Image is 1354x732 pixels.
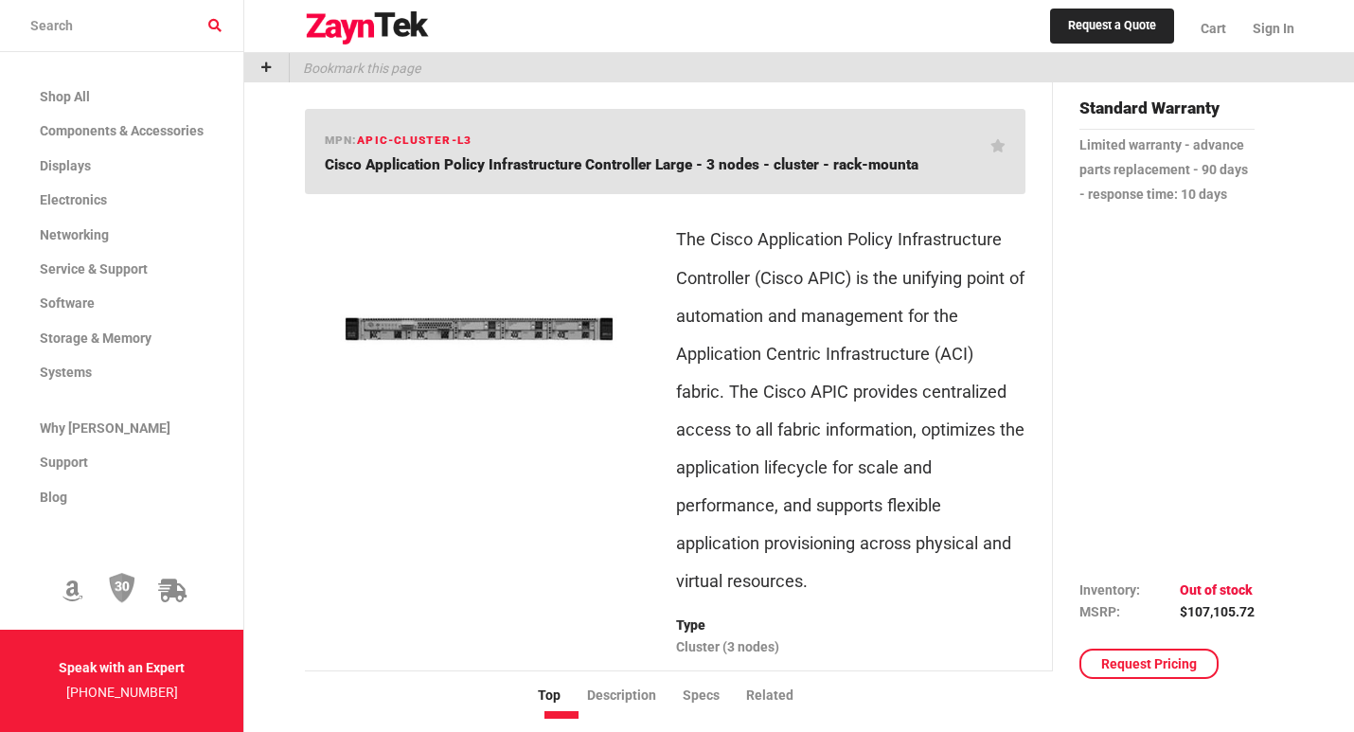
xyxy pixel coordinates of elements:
[40,330,151,346] span: Storage & Memory
[587,685,683,705] li: Description
[40,261,148,277] span: Service & Support
[40,192,107,207] span: Electronics
[290,53,420,82] p: Bookmark this page
[357,134,472,147] span: APIC-CLUSTER-L3
[1079,134,1255,207] p: Limited warranty - advance parts replacement - 90 days - response time: 10 days
[66,685,178,700] a: [PHONE_NUMBER]
[1201,21,1226,36] span: Cart
[40,420,170,436] span: Why [PERSON_NAME]
[676,614,1025,638] p: Type
[40,123,204,138] span: Components & Accessories
[59,660,185,675] strong: Speak with an Expert
[40,490,67,505] span: Blog
[1180,582,1253,598] span: Out of stock
[1079,580,1180,600] td: Inventory
[40,227,109,242] span: Networking
[1239,5,1294,52] a: Sign In
[676,221,1025,599] p: The Cisco Application Policy Infrastructure Controller (Cisco APIC) is the unifying point of auto...
[676,635,1025,660] p: Cluster (3 nodes)
[305,11,430,45] img: logo
[683,685,746,705] li: Specs
[1079,601,1180,622] td: MSRP
[40,158,91,173] span: Displays
[40,295,95,311] span: Software
[40,365,92,380] span: Systems
[1050,9,1174,45] a: Request a Quote
[1079,649,1219,679] a: Request Pricing
[1187,5,1239,52] a: Cart
[746,685,820,705] li: Related
[40,89,90,104] span: Shop All
[325,132,472,150] h6: mpn:
[1180,601,1255,622] td: $107,105.72
[325,156,918,173] span: Cisco Application Policy Infrastructure Controller Large - 3 nodes - cluster - rack-mounta
[538,685,587,705] li: Top
[1079,96,1255,130] h4: Standard Warranty
[320,209,639,449] img: APIC-CLUSTER-L3 -- Cisco Application Policy Infrastructure Controller Large - 3 nodes - cluster -...
[109,572,135,604] img: 30 Day Return Policy
[40,455,88,470] span: Support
